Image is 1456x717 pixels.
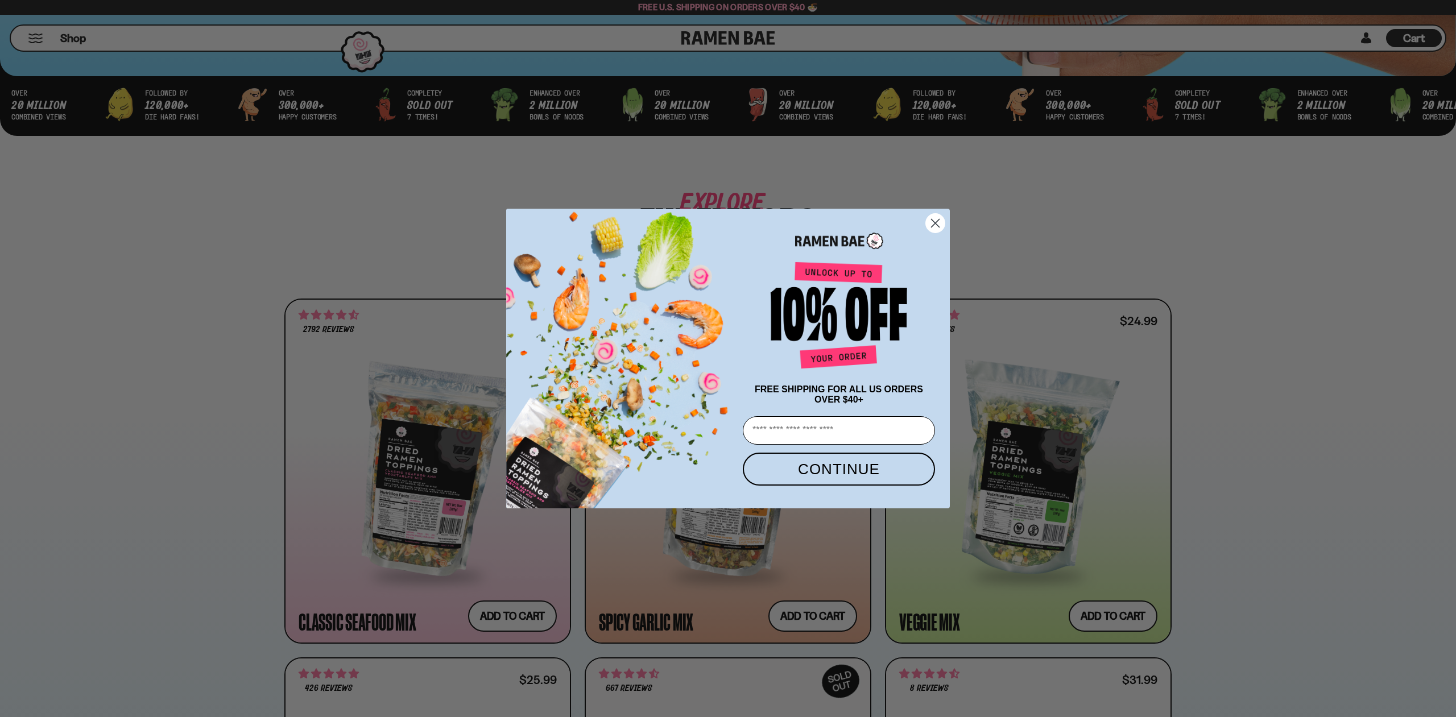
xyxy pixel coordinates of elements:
span: FREE SHIPPING FOR ALL US ORDERS OVER $40+ [755,384,923,404]
button: CONTINUE [743,453,935,486]
img: Unlock up to 10% off [768,262,910,373]
img: Ramen Bae Logo [795,231,883,250]
img: ce7035ce-2e49-461c-ae4b-8ade7372f32c.png [506,199,738,508]
button: Close dialog [925,213,945,233]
